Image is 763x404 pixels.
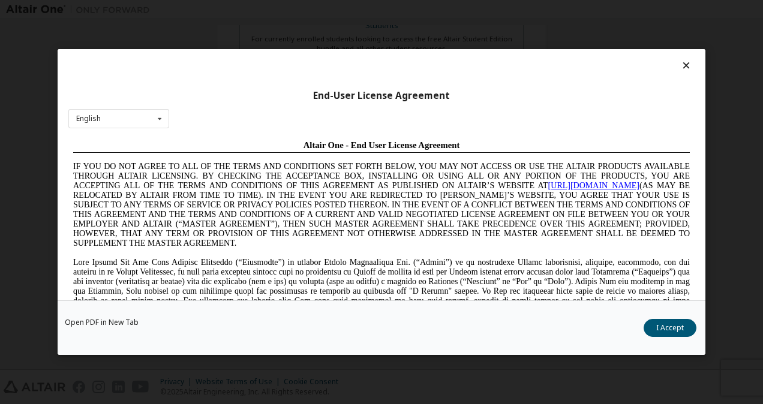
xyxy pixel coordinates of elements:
[644,319,696,337] button: I Accept
[5,26,621,112] span: IF YOU DO NOT AGREE TO ALL OF THE TERMS AND CONDITIONS SET FORTH BELOW, YOU MAY NOT ACCESS OR USE...
[65,319,139,326] a: Open PDF in New Tab
[76,115,101,122] div: English
[68,90,695,102] div: End-User License Agreement
[5,122,621,208] span: Lore Ipsumd Sit Ame Cons Adipisc Elitseddo (“Eiusmodte”) in utlabor Etdolo Magnaaliqua Eni. (“Adm...
[235,5,392,14] span: Altair One - End User License Agreement
[480,46,571,55] a: [URL][DOMAIN_NAME]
